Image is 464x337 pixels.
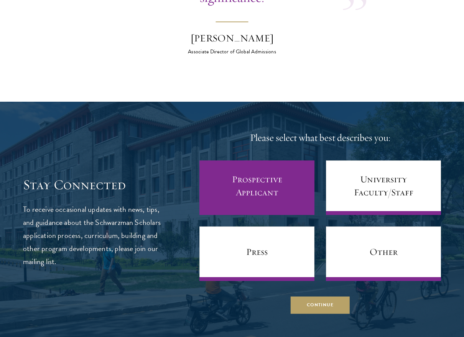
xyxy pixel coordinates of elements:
div: [PERSON_NAME] [165,31,299,46]
a: Prospective Applicant [199,160,314,215]
h3: Stay Connected [23,177,167,193]
a: Press [199,226,314,281]
a: Other [326,226,441,281]
h4: Please select what best describes you: [199,131,441,145]
button: Continue [291,296,350,314]
a: University Faculty/Staff [326,160,441,215]
div: Associate Director of Global Admissions [165,48,299,56]
p: To receive occasional updates with news, tips, and guidance about the Schwarzman Scholars applica... [23,203,167,268]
